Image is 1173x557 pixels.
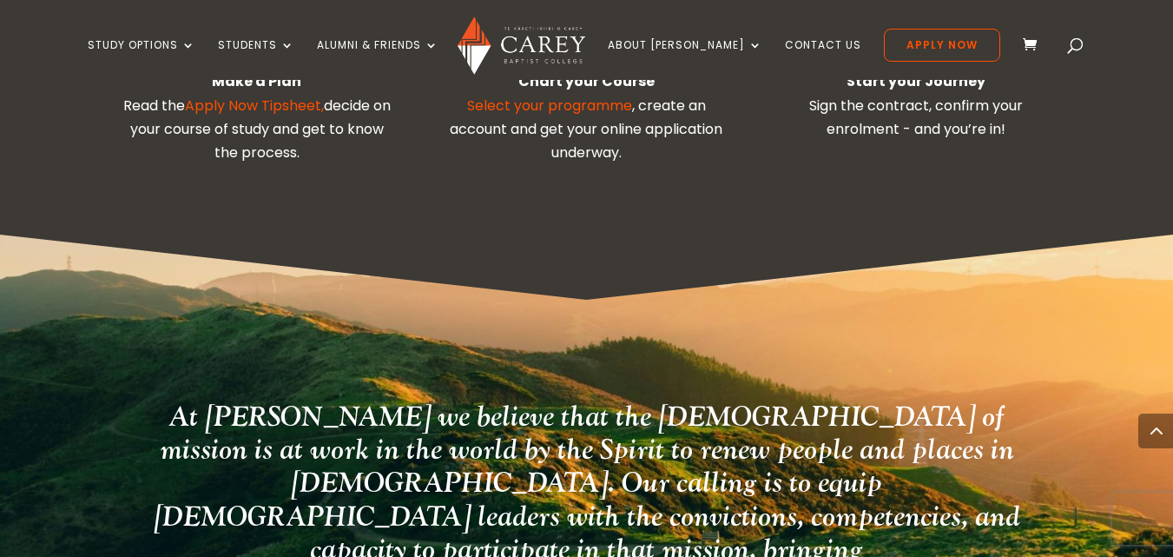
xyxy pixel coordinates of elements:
span: Read the decide on your course of study and get to know the process. [123,96,391,162]
div: Page 1 [118,70,396,164]
a: Apply Now [884,29,1000,62]
a: Students [218,39,294,80]
p: , create an account and get your online application underway. [447,70,725,164]
a: Apply Now Tipsheet, [185,96,324,116]
img: Carey Baptist College [458,17,585,75]
a: Contact Us [785,39,861,80]
strong: Make a Plan [212,71,301,91]
b: Start your Journey [847,71,985,91]
p: Sign the contract, confirm your enrolment - and you’re in! [777,70,1055,141]
div: Page 1 [447,70,725,164]
a: About [PERSON_NAME] [608,39,762,80]
b: Chart your Course [518,71,655,91]
a: Study Options [88,39,195,80]
a: Select your programme [467,96,632,116]
a: Alumni & Friends [317,39,438,80]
